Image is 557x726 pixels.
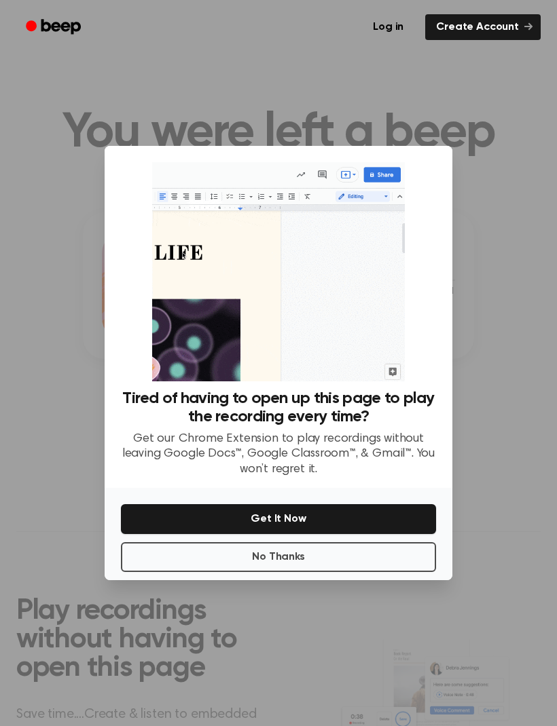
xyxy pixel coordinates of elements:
h3: Tired of having to open up this page to play the recording every time? [121,389,436,426]
a: Log in [359,12,417,43]
p: Get our Chrome Extension to play recordings without leaving Google Docs™, Google Classroom™, & Gm... [121,432,436,478]
a: Create Account [425,14,541,40]
a: Beep [16,14,93,41]
img: Beep extension in action [152,162,404,381]
button: No Thanks [121,542,436,572]
button: Get It Now [121,504,436,534]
